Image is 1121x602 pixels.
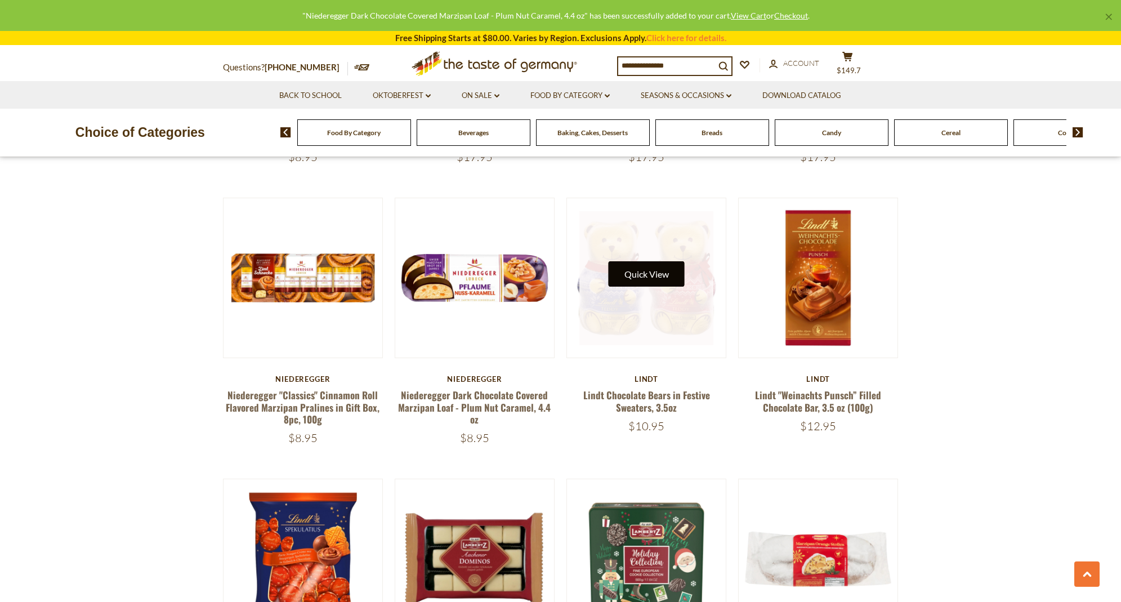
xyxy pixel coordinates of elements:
[822,128,841,137] a: Candy
[731,11,766,20] a: View Cart
[583,388,710,414] a: Lindt Chocolate Bears in Festive Sweaters, 3.5oz
[567,198,726,358] img: Lindt Chocolate Bears in Festive Sweaters, 3.5oz
[530,90,610,102] a: Food By Category
[557,128,628,137] a: Baking, Cakes, Desserts
[755,388,881,414] a: Lindt "Weinachts Punsch” Filled Chocolate Bar, 3.5 oz (100g)
[739,198,898,358] img: Lindt "Weinachts Punsch” Filled Chocolate Bar, 3.5 oz (100g)
[224,198,383,358] img: Niederegger "Classics" Cinnamon Roll Flavored Marzipan Pralines in Gift Box, 8pc, 100g
[769,57,819,70] a: Account
[458,128,489,137] a: Beverages
[566,374,727,384] div: Lindt
[628,150,664,164] span: $17.95
[837,66,861,75] span: $149.7
[226,388,379,426] a: Niederegger "Classics" Cinnamon Roll Flavored Marzipan Pralines in Gift Box, 8pc, 100g
[762,90,841,102] a: Download Catalog
[288,150,318,164] span: $8.95
[738,374,899,384] div: Lindt
[774,11,808,20] a: Checkout
[941,128,961,137] a: Cereal
[800,150,836,164] span: $17.95
[702,128,722,137] a: Breads
[646,33,726,43] a: Click here for details.
[223,60,348,75] p: Questions?
[457,150,493,164] span: $17.95
[783,59,819,68] span: Account
[800,419,836,433] span: $12.95
[398,388,551,426] a: Niederegger Dark Chocolate Covered Marzipan Loaf - Plum Nut Caramel, 4.4 oz
[1073,127,1083,137] img: next arrow
[288,431,318,445] span: $8.95
[223,374,383,384] div: Niederegger
[373,90,431,102] a: Oktoberfest
[460,431,489,445] span: $8.95
[280,127,291,137] img: previous arrow
[628,419,664,433] span: $10.95
[609,261,685,287] button: Quick View
[395,198,555,358] img: Niederegger Dark Chocolate Covered Marzipan Loaf - Plum Nut Caramel, 4.4 oz
[395,374,555,384] div: Niederegger
[1058,128,1082,137] a: Cookies
[9,9,1103,22] div: "Niederegger Dark Chocolate Covered Marzipan Loaf - Plum Nut Caramel, 4.4 oz" has been successful...
[1105,14,1112,20] a: ×
[641,90,731,102] a: Seasons & Occasions
[265,62,340,72] a: [PHONE_NUMBER]
[279,90,342,102] a: Back to School
[831,51,865,79] button: $149.7
[327,128,381,137] a: Food By Category
[462,90,499,102] a: On Sale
